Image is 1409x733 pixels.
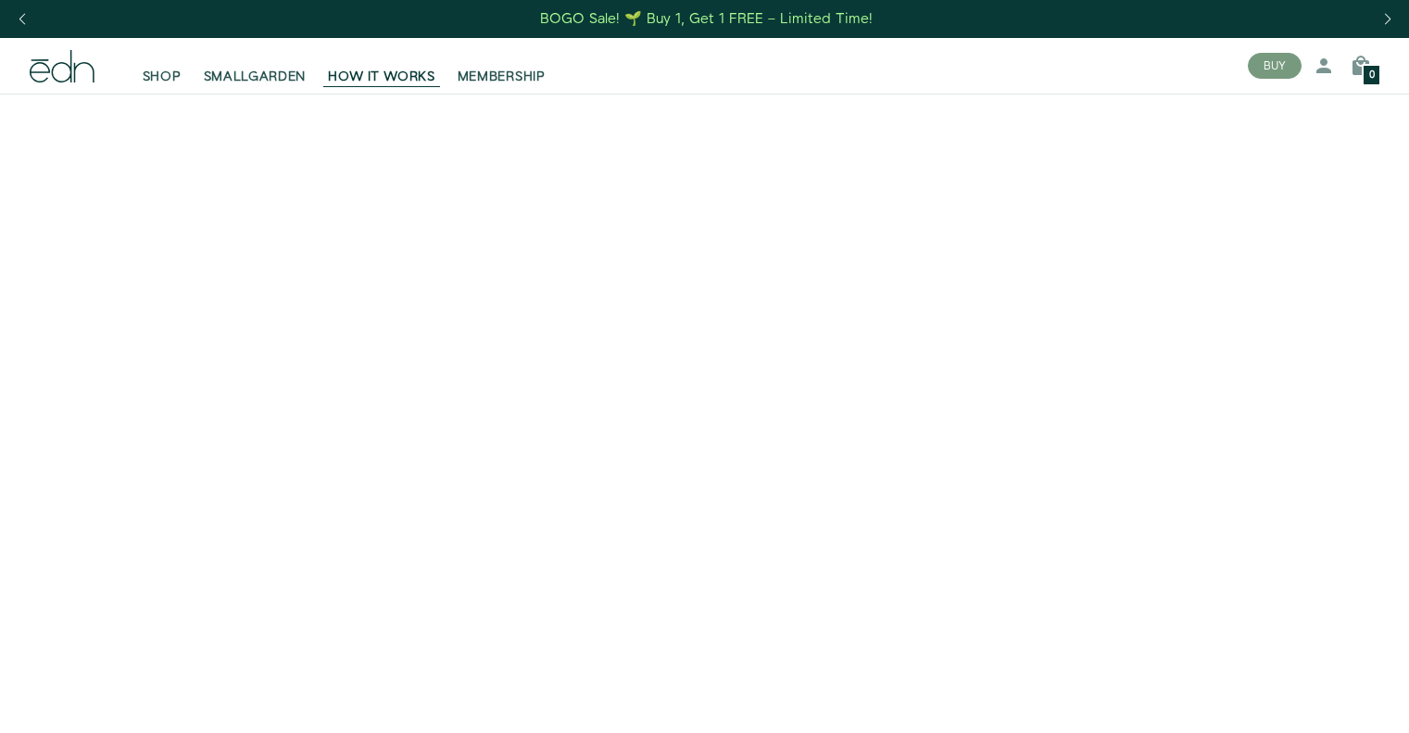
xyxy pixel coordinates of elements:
a: BOGO Sale! 🌱 Buy 1, Get 1 FREE – Limited Time! [538,5,874,33]
a: HOW IT WORKS [317,45,446,86]
span: SHOP [143,68,182,86]
span: MEMBERSHIP [458,68,546,86]
a: MEMBERSHIP [447,45,557,86]
a: SMALLGARDEN [193,45,318,86]
span: HOW IT WORKS [328,68,434,86]
button: BUY [1248,53,1302,79]
span: SMALLGARDEN [204,68,307,86]
div: BOGO Sale! 🌱 Buy 1, Get 1 FREE – Limited Time! [540,9,873,29]
a: SHOP [132,45,193,86]
span: 0 [1369,70,1375,81]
